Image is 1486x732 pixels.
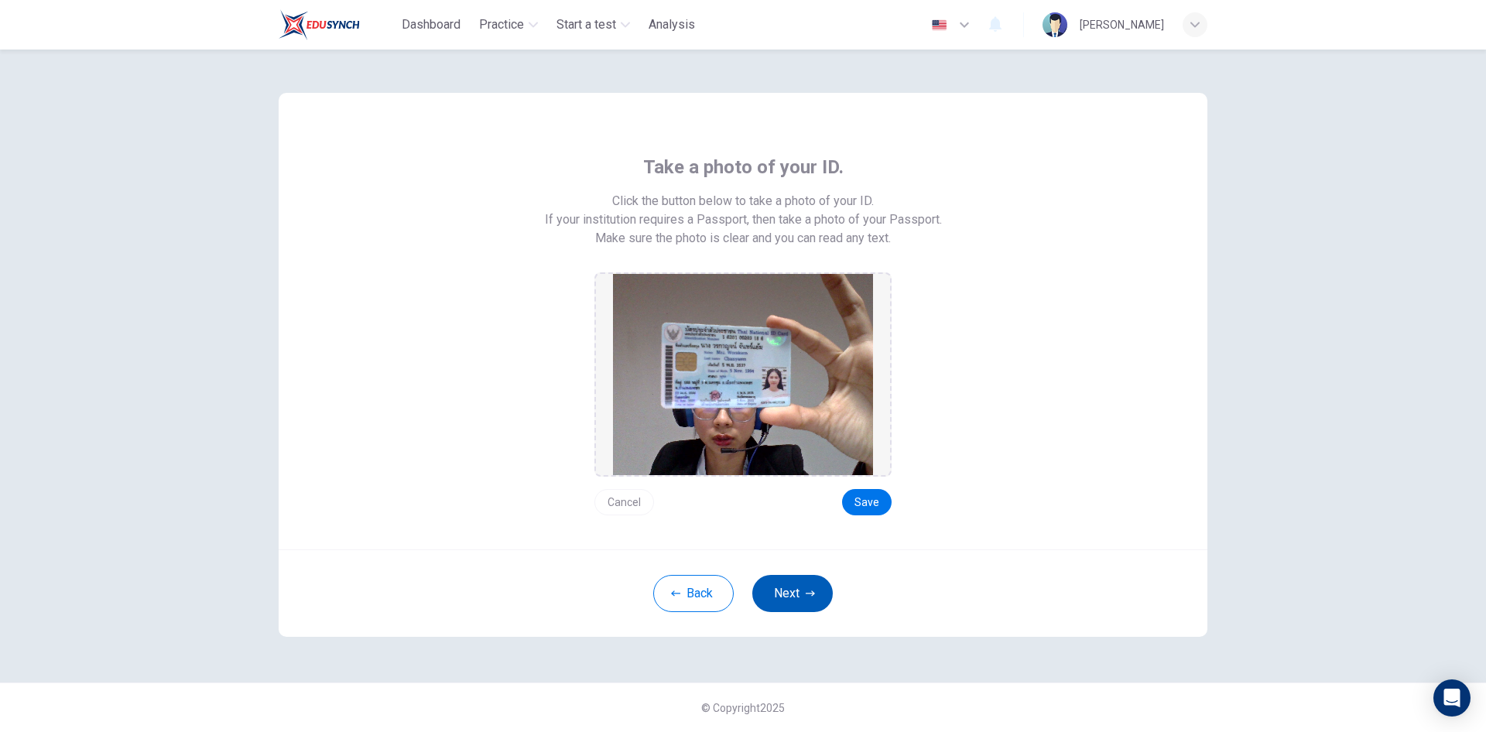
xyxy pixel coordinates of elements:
span: © Copyright 2025 [701,702,785,714]
button: Start a test [550,11,636,39]
button: Analysis [642,11,701,39]
button: Dashboard [395,11,467,39]
button: Practice [473,11,544,39]
div: Open Intercom Messenger [1433,679,1471,717]
span: Take a photo of your ID. [643,155,844,180]
div: [PERSON_NAME] [1080,15,1164,34]
span: Make sure the photo is clear and you can read any text. [595,229,891,248]
button: Save [842,489,892,515]
span: Start a test [556,15,616,34]
img: en [930,19,949,31]
img: Train Test logo [279,9,360,40]
button: Cancel [594,489,654,515]
button: Next [752,575,833,612]
img: Profile picture [1043,12,1067,37]
button: Back [653,575,734,612]
span: Analysis [649,15,695,34]
img: preview screemshot [613,274,873,475]
span: Practice [479,15,524,34]
span: Click the button below to take a photo of your ID. If your institution requires a Passport, then ... [545,192,942,229]
span: Dashboard [402,15,461,34]
a: Train Test logo [279,9,395,40]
